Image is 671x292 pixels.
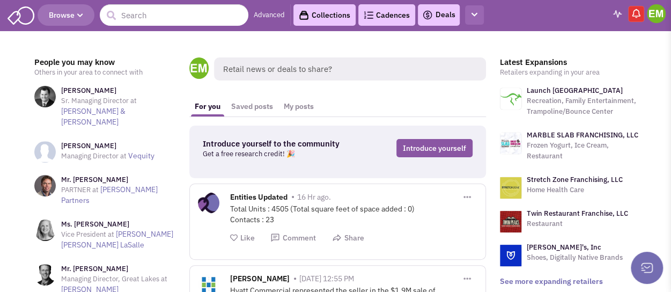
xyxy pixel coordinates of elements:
[254,10,285,20] a: Advanced
[8,4,34,25] img: SmartAdmin
[61,96,137,105] span: Sr. Managing Director at
[500,67,641,78] p: Retailers expanding in your area
[527,243,601,252] a: [PERSON_NAME]'s, Inc
[61,175,176,185] h3: Mr. [PERSON_NAME]
[61,264,176,274] h3: Mr. [PERSON_NAME]
[230,233,255,243] button: Like
[299,274,354,283] span: [DATE] 12:55 PM
[203,139,355,149] h3: Introduce yourself to the community
[189,97,226,116] a: For you
[61,151,127,160] span: Managing Director at
[34,67,176,78] p: Others in your area to connect with
[500,276,603,286] a: See more expanding retailers
[34,57,176,67] h3: People you may know
[100,4,248,26] input: Search
[297,192,331,202] span: 16 Hr ago.
[61,230,114,239] span: Vice President at
[332,233,364,243] button: Share
[527,175,623,184] a: Stretch Zone Franchising, LLC
[500,211,521,232] img: logo
[500,88,521,109] img: logo
[500,57,641,67] h3: Latest Expansions
[61,86,176,96] h3: [PERSON_NAME]
[500,177,521,199] img: logo
[500,133,521,154] img: logo
[527,140,641,162] p: Frozen Yogurt, Ice Cream, Restaurant
[38,4,94,26] button: Browse
[230,192,287,205] span: Entities Updated
[203,149,355,159] p: Get a free research credit! 🎉
[128,151,154,160] a: Vequity
[230,203,477,225] div: Total Units : 4505 (Total square feet of space added : 0) Contacts : 23
[214,57,486,81] span: Retail news or deals to share?
[358,4,415,26] a: Cadences
[61,185,99,194] span: PARTNER at
[527,218,628,229] p: Restaurant
[299,10,309,20] img: icon-collection-lavender-black.svg
[270,233,316,243] button: Comment
[230,274,290,286] span: [PERSON_NAME]
[61,229,173,250] a: [PERSON_NAME] [PERSON_NAME] LaSalle
[500,245,521,266] img: logo
[61,220,176,229] h3: Ms. [PERSON_NAME]
[364,11,373,19] img: Cadences_logo.png
[527,86,623,95] a: Launch [GEOGRAPHIC_DATA]
[34,141,56,163] img: NoImageAvailable1.jpg
[527,209,628,218] a: Twin Restaurant Franchise, LLC
[293,4,356,26] a: Collections
[527,96,641,117] p: Recreation, Family Entertainment, Trampoline/Bounce Center
[61,274,167,283] span: Managing Director, Great Lakes at
[647,4,666,23] img: Erin McNeil
[422,9,433,21] img: icon-deals.svg
[61,185,158,205] a: [PERSON_NAME] Partners
[527,130,638,140] a: MARBLE SLAB FRANCHISING, LLC
[226,97,278,116] a: Saved posts
[278,97,319,116] a: My posts
[61,141,154,151] h3: [PERSON_NAME]
[396,139,473,157] a: Introduce yourself
[49,10,83,20] span: Browse
[527,185,623,195] p: Home Health Care
[527,252,623,263] p: Shoes, Digitally Native Brands
[61,106,126,127] a: [PERSON_NAME] & [PERSON_NAME]
[422,9,455,21] a: Deals
[240,233,255,243] span: Like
